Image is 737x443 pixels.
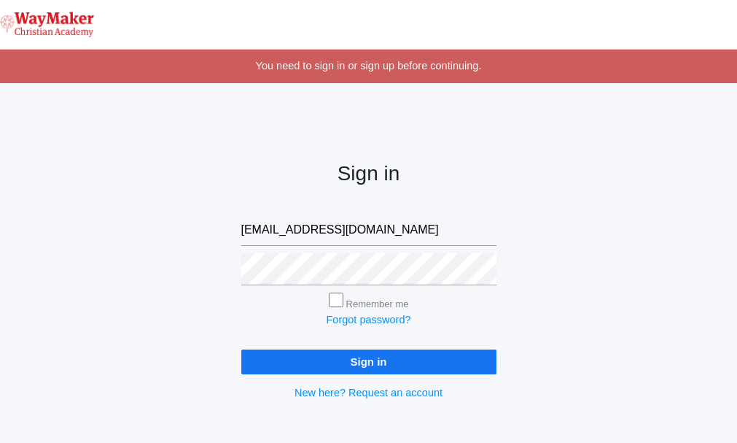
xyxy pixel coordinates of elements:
a: Forgot password? [326,314,410,325]
label: Remember me [346,298,409,309]
h2: Sign in [241,163,496,185]
input: Sign in [241,350,496,374]
a: New here? Request an account [295,387,442,398]
input: Email address [241,215,496,247]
